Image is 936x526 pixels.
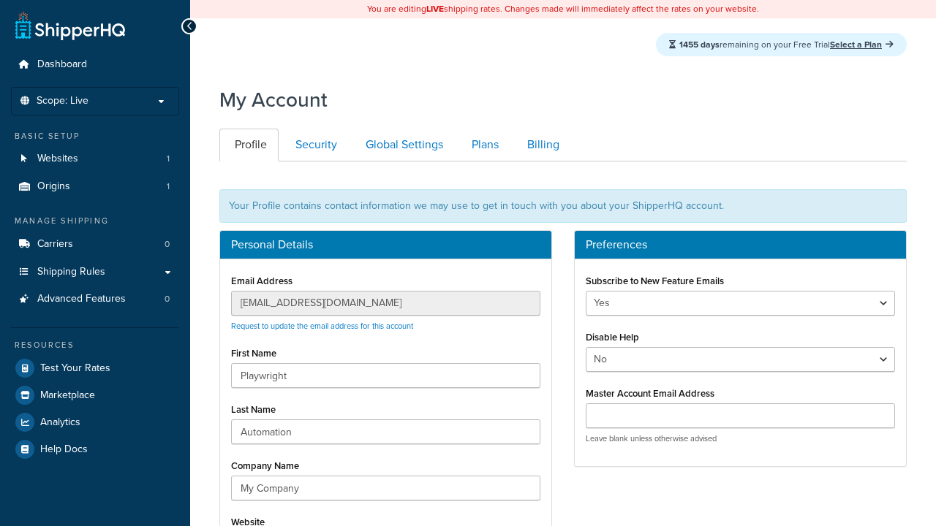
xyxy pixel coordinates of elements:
span: Shipping Rules [37,266,105,278]
a: Test Your Rates [11,355,179,381]
a: Origins 1 [11,173,179,200]
a: Advanced Features 0 [11,286,179,313]
span: Websites [37,153,78,165]
div: Manage Shipping [11,215,179,227]
a: Dashboard [11,51,179,78]
span: Help Docs [40,443,88,456]
span: Dashboard [37,58,87,71]
li: Carriers [11,231,179,258]
label: Email Address [231,275,292,286]
label: Subscribe to New Feature Emails [586,275,724,286]
label: Company Name [231,460,299,471]
h3: Preferences [586,238,895,251]
a: Request to update the email address for this account [231,320,413,332]
span: Carriers [37,238,73,251]
p: Leave blank unless otherwise advised [586,433,895,444]
span: Test Your Rates [40,362,110,375]
b: LIVE [426,2,444,15]
a: Help Docs [11,436,179,462]
a: Security [280,129,349,161]
a: Profile [219,129,279,161]
li: Advanced Features [11,286,179,313]
a: Global Settings [350,129,455,161]
div: Resources [11,339,179,351]
a: Analytics [11,409,179,435]
span: 1 [167,153,170,165]
li: Websites [11,145,179,172]
h1: My Account [219,85,328,114]
label: Master Account Email Address [586,388,714,399]
span: Analytics [40,416,80,429]
div: remaining on your Free Trial [656,33,907,56]
h3: Personal Details [231,238,540,251]
a: Select a Plan [830,38,894,51]
span: Marketplace [40,389,95,402]
a: Billing [512,129,571,161]
a: Shipping Rules [11,259,179,286]
div: Basic Setup [11,130,179,142]
span: Advanced Features [37,293,126,305]
label: First Name [231,348,276,359]
li: Origins [11,173,179,200]
span: 0 [165,238,170,251]
label: Disable Help [586,332,639,343]
a: Marketplace [11,382,179,408]
span: Origins [37,180,70,193]
strong: 1455 days [679,38,720,51]
a: Carriers 0 [11,231,179,258]
div: Your Profile contains contact information we may use to get in touch with you about your ShipperH... [219,189,907,223]
span: Scope: Live [37,95,88,107]
span: 0 [165,293,170,305]
a: ShipperHQ Home [15,11,125,40]
span: 1 [167,180,170,193]
label: Last Name [231,404,276,415]
a: Websites 1 [11,145,179,172]
a: Plans [456,129,510,161]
